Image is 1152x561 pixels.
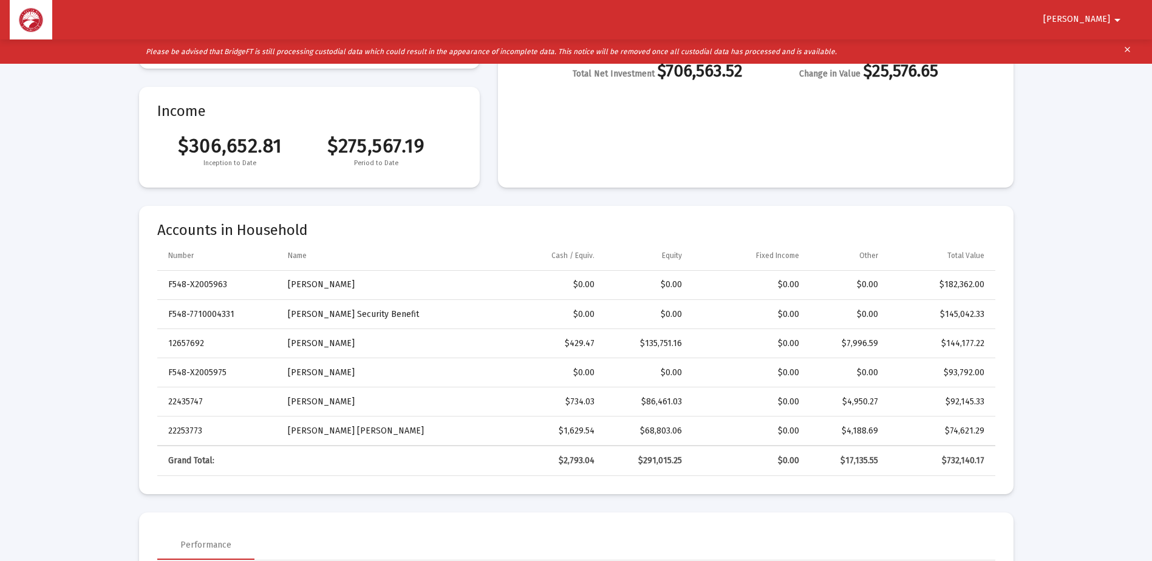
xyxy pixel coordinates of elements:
div: $734.03 [496,396,595,408]
td: Column Equity [603,241,691,270]
div: $182,362.00 [895,279,984,291]
div: $68,803.06 [612,425,683,437]
td: Column Name [279,241,487,270]
span: Total Net Investment [573,69,655,79]
div: $92,145.33 [895,396,984,408]
button: [PERSON_NAME] [1029,7,1139,32]
div: Equity [662,251,682,260]
td: [PERSON_NAME] [279,271,487,300]
td: Column Total Value [887,241,995,270]
div: $706,563.52 [573,65,743,80]
div: $429.47 [496,338,595,350]
div: Cash / Equiv. [551,251,595,260]
div: Other [859,251,878,260]
div: $0.00 [699,396,799,408]
td: Column Number [157,241,280,270]
td: [PERSON_NAME] Security Benefit [279,300,487,329]
i: Please be advised that BridgeFT is still processing custodial data which could result in the appe... [146,47,837,56]
div: Name [288,251,307,260]
td: 22253773 [157,416,280,446]
div: $732,140.17 [895,455,984,467]
td: [PERSON_NAME] [279,329,487,358]
div: $93,792.00 [895,367,984,379]
div: Number [168,251,194,260]
div: Total Value [947,251,984,260]
div: $0.00 [612,308,683,321]
td: Column Fixed Income [690,241,808,270]
span: $306,652.81 [157,134,304,157]
mat-card-title: Income [157,105,462,117]
span: $275,567.19 [303,134,449,157]
div: $1,629.54 [496,425,595,437]
div: Fixed Income [756,251,799,260]
div: $17,135.55 [816,455,878,467]
td: [PERSON_NAME] [PERSON_NAME] [279,416,487,446]
div: $0.00 [612,279,683,291]
td: Column Other [808,241,887,270]
td: F548-X2005963 [157,271,280,300]
mat-icon: clear [1123,42,1132,61]
mat-icon: arrow_drop_down [1110,8,1125,32]
div: $0.00 [496,308,595,321]
span: Period to Date [303,157,449,169]
div: $0.00 [699,455,799,467]
div: Grand Total: [168,455,271,467]
div: $291,015.25 [612,455,683,467]
span: [PERSON_NAME] [1043,15,1110,25]
div: $0.00 [699,338,799,350]
div: $0.00 [816,367,878,379]
div: $0.00 [496,367,595,379]
div: $0.00 [699,425,799,437]
td: F548-7710004331 [157,300,280,329]
div: $2,793.04 [496,455,595,467]
span: Change in Value [799,69,861,79]
div: $0.00 [816,308,878,321]
mat-card-title: Accounts in Household [157,224,995,236]
div: Performance [180,539,231,551]
div: $0.00 [612,367,683,379]
div: $0.00 [496,279,595,291]
div: $0.00 [816,279,878,291]
div: $0.00 [699,308,799,321]
td: F548-X2005975 [157,358,280,387]
div: $135,751.16 [612,338,683,350]
td: 12657692 [157,329,280,358]
div: $25,576.65 [799,65,938,80]
td: Column Cash / Equiv. [487,241,603,270]
span: Inception to Date [157,157,304,169]
div: $74,621.29 [895,425,984,437]
td: 22435747 [157,387,280,416]
div: $144,177.22 [895,338,984,350]
div: $4,188.69 [816,425,878,437]
div: Data grid [157,241,995,476]
div: $0.00 [699,367,799,379]
div: $86,461.03 [612,396,683,408]
div: $4,950.27 [816,396,878,408]
img: Dashboard [19,8,43,32]
div: $145,042.33 [895,308,984,321]
td: [PERSON_NAME] [279,387,487,416]
td: [PERSON_NAME] [279,358,487,387]
div: $0.00 [699,279,799,291]
div: $7,996.59 [816,338,878,350]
